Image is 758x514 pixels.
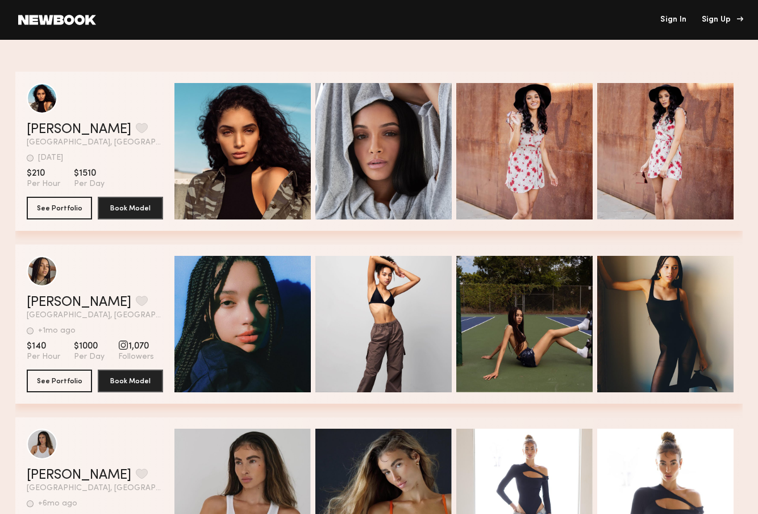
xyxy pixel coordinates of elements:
span: $140 [27,341,60,352]
span: Per Day [74,352,105,362]
span: 1,070 [118,341,154,352]
button: See Portfolio [27,370,92,392]
span: Per Day [74,179,105,189]
div: +1mo ago [38,327,76,335]
span: $210 [27,168,60,179]
a: [PERSON_NAME] [27,123,131,136]
div: Sign Up [702,16,740,24]
span: Per Hour [27,179,60,189]
button: Book Model [98,197,163,219]
a: [PERSON_NAME] [27,469,131,482]
span: Followers [118,352,154,362]
a: [PERSON_NAME] [27,296,131,309]
span: $1000 [74,341,105,352]
div: +6mo ago [38,500,77,508]
div: [DATE] [38,154,63,162]
button: Book Model [98,370,163,392]
button: See Portfolio [27,197,92,219]
span: Per Hour [27,352,60,362]
span: [GEOGRAPHIC_DATA], [GEOGRAPHIC_DATA] [27,312,163,320]
span: $1510 [74,168,105,179]
span: [GEOGRAPHIC_DATA], [GEOGRAPHIC_DATA] [27,139,163,147]
span: [GEOGRAPHIC_DATA], [GEOGRAPHIC_DATA] [27,484,163,492]
a: Sign In [660,16,686,24]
